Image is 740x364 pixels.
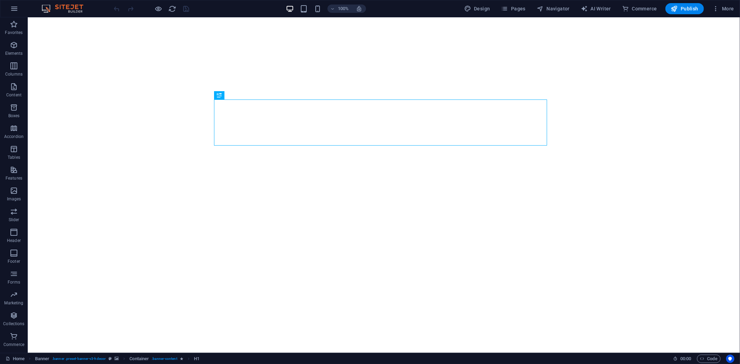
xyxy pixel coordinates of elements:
p: Forms [8,279,20,285]
p: Footer [8,259,20,264]
span: Publish [671,5,698,12]
button: reload [168,5,177,13]
span: . banner .preset-banner-v3-hdecor [52,355,106,363]
h6: 100% [338,5,349,13]
img: Editor Logo [40,5,92,13]
p: Accordion [4,134,24,139]
span: Click to select. Double-click to edit [194,355,199,363]
p: Marketing [4,300,23,306]
span: Navigator [537,5,570,12]
button: Navigator [534,3,572,14]
button: Code [697,355,721,363]
button: Design [461,3,493,14]
span: Code [700,355,717,363]
h6: Session time [673,355,691,363]
i: On resize automatically adjust zoom level to fit chosen device. [356,6,362,12]
button: More [709,3,737,14]
span: Pages [501,5,526,12]
button: Publish [665,3,704,14]
nav: breadcrumb [35,355,200,363]
p: Content [6,92,22,98]
p: Columns [5,71,23,77]
span: Commerce [622,5,657,12]
span: AI Writer [581,5,611,12]
p: Tables [8,155,20,160]
p: Boxes [8,113,20,119]
i: Reload page [169,5,177,13]
button: Commerce [619,3,660,14]
span: . banner-content [152,355,177,363]
p: Commerce [3,342,24,347]
span: More [712,5,734,12]
i: This element contains a background [114,357,119,361]
button: Pages [499,3,528,14]
i: Element contains an animation [180,357,183,361]
span: Click to select. Double-click to edit [129,355,149,363]
p: Header [7,238,21,243]
span: Design [464,5,490,12]
i: This element is a customizable preset [109,357,112,361]
div: Design (Ctrl+Alt+Y) [461,3,493,14]
span: Click to select. Double-click to edit [35,355,50,363]
button: 100% [328,5,352,13]
p: Images [7,196,21,202]
a: Click to cancel selection. Double-click to open Pages [6,355,25,363]
button: Usercentrics [726,355,734,363]
p: Favorites [5,30,23,35]
p: Features [6,175,22,181]
span: 00 00 [680,355,691,363]
p: Collections [3,321,24,327]
p: Slider [9,217,19,223]
button: AI Writer [578,3,614,14]
button: Click here to leave preview mode and continue editing [154,5,163,13]
span: : [685,356,686,361]
p: Elements [5,51,23,56]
